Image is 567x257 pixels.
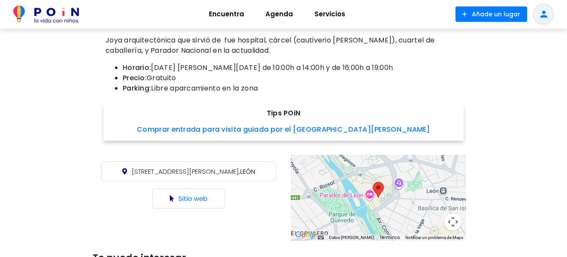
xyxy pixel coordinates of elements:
a: Notificar un problema de Maps [405,235,463,240]
button: Añade un lugar [455,6,527,22]
strong: Precio: [123,73,147,83]
a: Comprar entrada para visita guiada por el [GEOGRAPHIC_DATA][PERSON_NAME] [137,124,430,134]
button: Datos del mapa [329,235,374,241]
img: Google [293,230,321,241]
a: Servicios [304,4,356,24]
img: POiN [13,6,79,23]
strong: Parking: [123,83,151,93]
a: Agenda [255,4,304,24]
span: Encuentra [205,7,248,21]
p: Tips POiN [110,108,457,118]
span: Servicios [311,7,349,21]
li: [DATE] [PERSON_NAME][DATE] de 10:00h a 14:00h y de 16:00h a 19:00h [123,63,461,73]
li: Gratuito [123,73,461,83]
p: Joya arquitectónica que sirvió de fue hospital, cárcel (cautiverio [PERSON_NAME]), cuartel de cab... [106,35,461,56]
button: Combinaciones de teclas [318,235,324,241]
li: Libre aparcamiento en la zona [123,83,461,94]
span: [STREET_ADDRESS][PERSON_NAME], [132,167,240,176]
a: Abre esta zona en Google Maps (se abre en una nueva ventana) [293,230,321,241]
span: LEÓN [132,167,255,176]
a: Términos [380,234,400,241]
span: Agenda [262,7,297,21]
button: Controles de visualización del mapa [444,213,461,230]
a: Encuentra [198,4,255,24]
a: Sitio web [178,194,208,203]
strong: Horario: [123,63,151,73]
